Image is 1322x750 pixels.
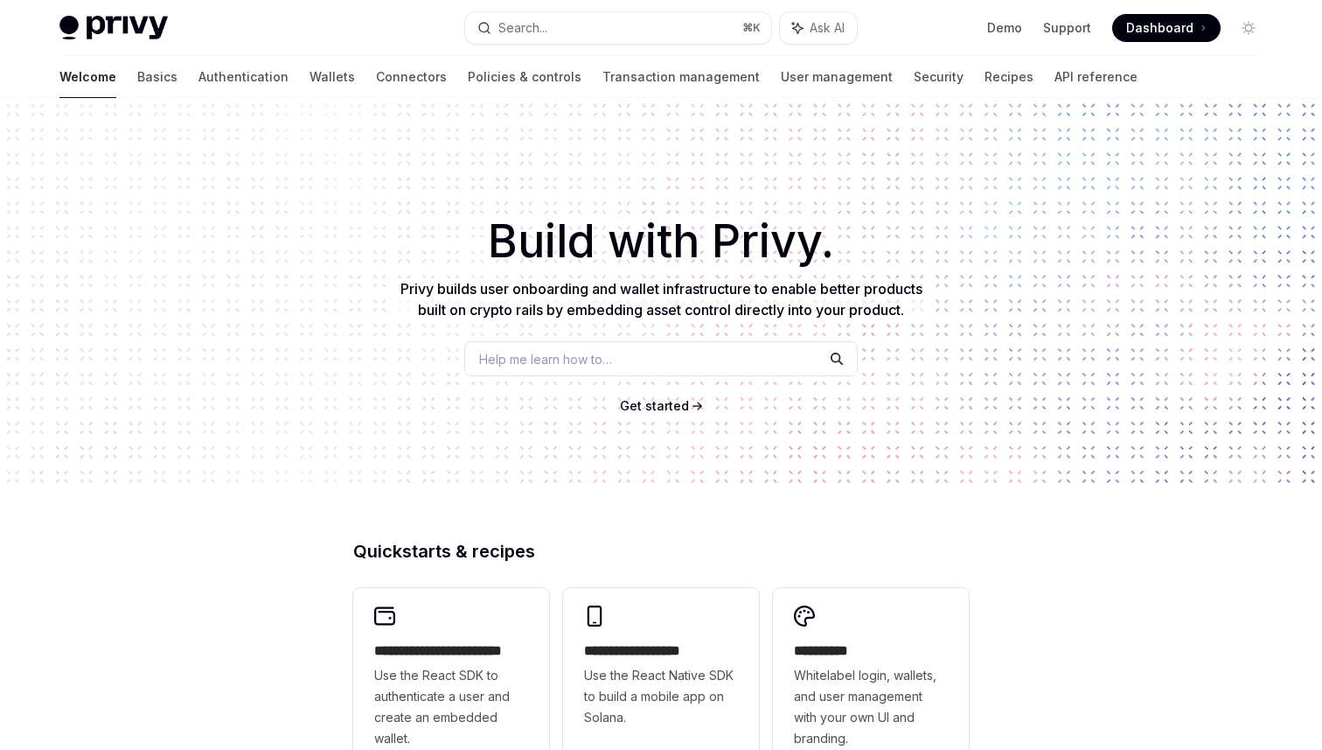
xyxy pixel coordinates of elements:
a: API reference [1054,56,1138,98]
span: Quickstarts & recipes [353,543,535,560]
span: Whitelabel login, wallets, and user management with your own UI and branding. [794,665,948,749]
a: Recipes [985,56,1033,98]
span: Get started [620,398,689,413]
span: ⌘ K [742,21,761,35]
a: Support [1043,19,1091,37]
div: Search... [498,18,547,39]
span: Use the React SDK to authenticate a user and create an embedded wallet. [374,665,528,749]
a: User management [781,56,893,98]
a: Policies & controls [468,56,581,98]
span: Help me learn how to… [479,350,612,368]
a: Security [914,56,964,98]
a: Authentication [198,56,289,98]
span: Build with Privy. [488,226,834,257]
a: Get started [620,397,689,415]
a: Demo [987,19,1022,37]
span: Ask AI [810,19,845,37]
button: Ask AI [780,12,857,44]
img: light logo [59,16,168,40]
a: Welcome [59,56,116,98]
button: Toggle dark mode [1235,14,1263,42]
span: Dashboard [1126,19,1193,37]
span: Privy builds user onboarding and wallet infrastructure to enable better products built on crypto ... [400,280,922,319]
button: Search...⌘K [465,12,771,44]
span: Use the React Native SDK to build a mobile app on Solana. [584,665,738,728]
a: Connectors [376,56,447,98]
a: Dashboard [1112,14,1221,42]
a: Basics [137,56,177,98]
a: Wallets [310,56,355,98]
a: Transaction management [602,56,760,98]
